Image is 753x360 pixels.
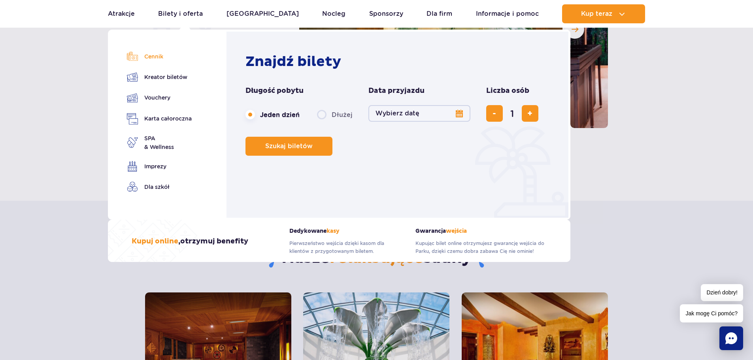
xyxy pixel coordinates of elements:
[127,181,192,192] a: Dla szkół
[446,228,467,234] span: wejścia
[368,105,470,122] button: Wybierz datę
[476,4,539,23] a: Informacje i pomoc
[289,228,404,234] strong: Dedykowane
[245,137,332,156] button: Szukaj biletów
[317,106,353,123] label: Dłużej
[581,10,612,17] span: Kup teraz
[368,86,425,96] span: Data przyjazdu
[226,4,299,23] a: [GEOGRAPHIC_DATA]
[108,4,135,23] a: Atrakcje
[562,4,645,23] button: Kup teraz
[158,4,203,23] a: Bilety i oferta
[289,239,404,255] p: Pierwszeństwo wejścia dzięki kasom dla klientów z przygotowanym biletem.
[245,106,300,123] label: Jeden dzień
[486,86,529,96] span: Liczba osób
[427,4,452,23] a: Dla firm
[265,143,313,150] span: Szukaj biletów
[245,53,553,70] h2: Znajdź bilety
[486,105,503,122] button: usuń bilet
[369,4,403,23] a: Sponsorzy
[503,104,522,123] input: liczba biletów
[719,326,743,350] div: Chat
[132,237,178,246] span: Kupuj online
[127,161,192,172] a: Imprezy
[415,239,547,255] p: Kupując bilet online otrzymujesz gwarancję wejścia do Parku, dzięki czemu dobra zabawa Cię nie om...
[245,86,553,156] form: Planowanie wizyty w Park of Poland
[322,4,345,23] a: Nocleg
[701,284,743,301] span: Dzień dobry!
[245,86,304,96] span: Długość pobytu
[522,105,538,122] button: dodaj bilet
[144,134,174,151] span: SPA & Wellness
[127,72,192,83] a: Kreator biletów
[127,134,192,151] a: SPA& Wellness
[415,228,547,234] strong: Gwarancja
[132,237,248,246] h3: , otrzymuj benefity
[127,51,192,62] a: Cennik
[680,304,743,322] span: Jak mogę Ci pomóc?
[326,228,340,234] span: kasy
[127,113,192,124] a: Karta całoroczna
[127,92,192,104] a: Vouchery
